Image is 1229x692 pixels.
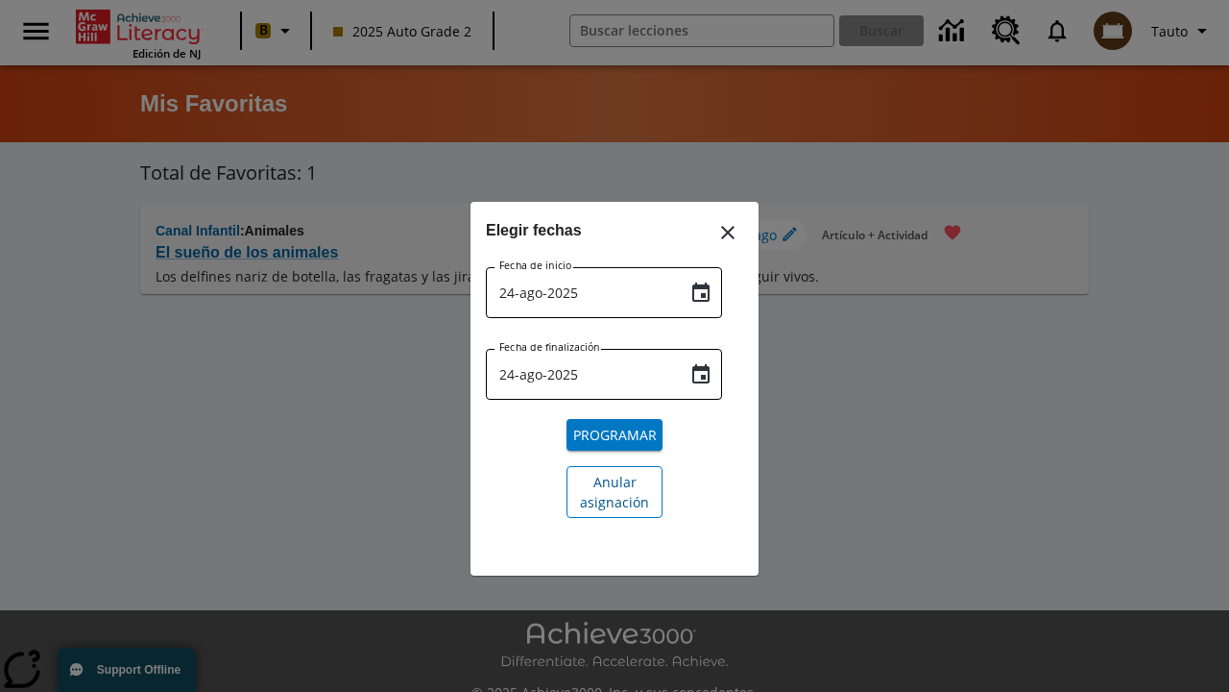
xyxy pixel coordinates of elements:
button: Choose date, selected date is 24 ago 2025 [682,356,720,394]
span: Anular asignación [580,472,649,512]
button: Anular asignación [566,466,663,518]
input: DD-MMMM-YYYY [486,267,674,318]
span: Programar [573,425,657,445]
button: Programar [566,419,663,451]
h6: Elegir fechas [486,217,743,244]
label: Fecha de inicio [499,259,571,273]
input: DD-MMMM-YYYY [486,349,674,400]
button: Choose date, selected date is 24 ago 2025 [682,274,720,312]
button: Cerrar [705,210,751,256]
label: Fecha de finalización [499,340,600,355]
div: Choose date [486,217,743,533]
